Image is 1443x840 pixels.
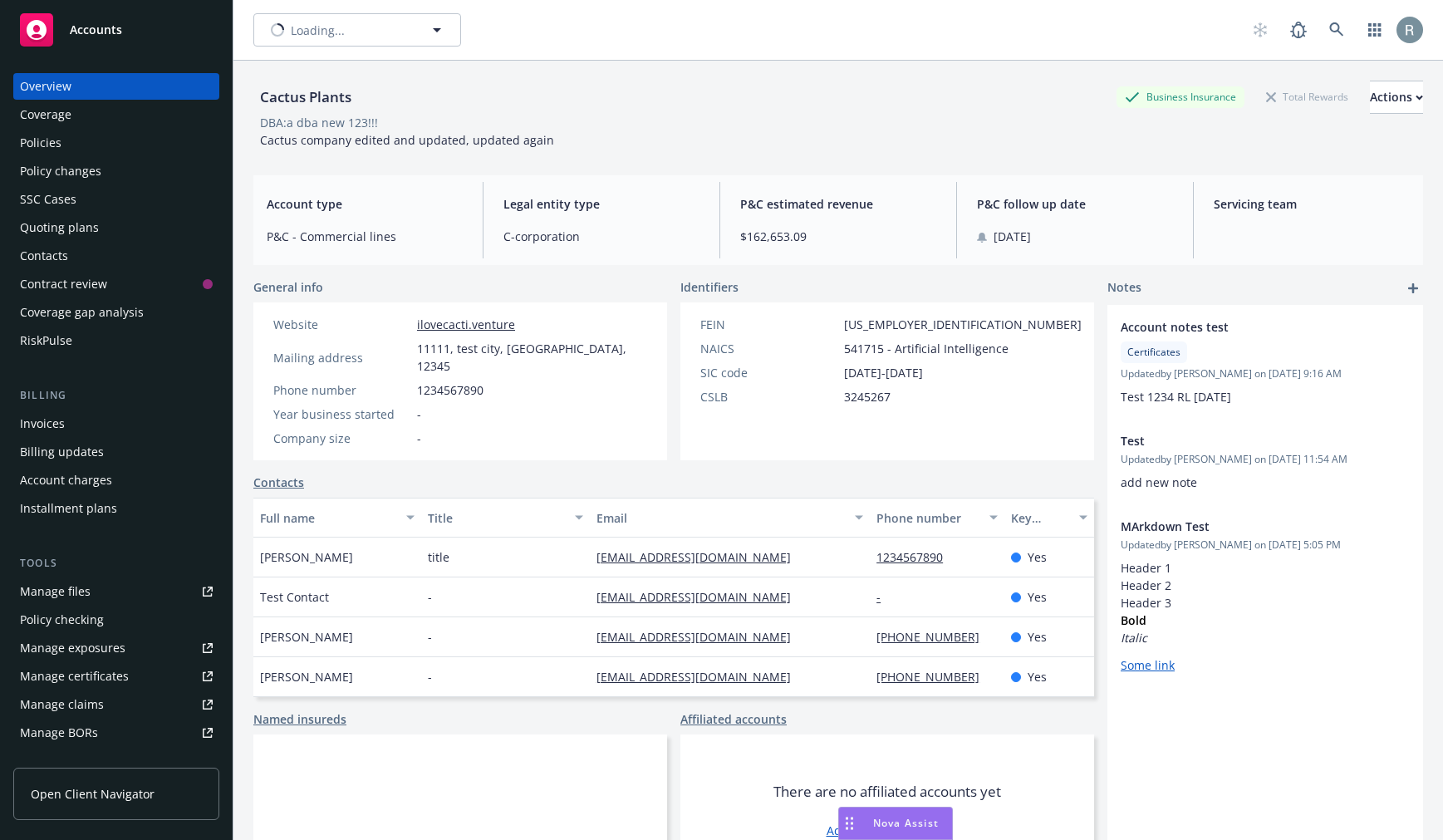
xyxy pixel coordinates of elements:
div: Website [273,316,410,333]
div: Installment plans [20,495,117,522]
button: Key contact [1004,498,1094,538]
span: Accounts [70,23,122,37]
a: Contract review [13,271,219,297]
div: NAICS [700,340,837,357]
a: Policy changes [13,158,219,184]
span: Updated by [PERSON_NAME] on [DATE] 5:05 PM [1121,538,1410,553]
span: C-corporation [503,228,699,245]
span: Yes [1028,548,1047,566]
div: Email [596,509,845,527]
a: Switch app [1358,13,1391,47]
span: 11111, test city, [GEOGRAPHIC_DATA], 12345 [417,340,647,375]
button: Title [421,498,589,538]
a: Manage BORs [13,720,219,746]
div: Billing updates [20,439,104,465]
a: [EMAIL_ADDRESS][DOMAIN_NAME] [596,629,804,645]
div: MArkdown TestUpdatedby [PERSON_NAME] on [DATE] 5:05 PMHeader 1Header 2Header 3Bold ItalicSome link [1107,504,1423,687]
div: Phone number [273,381,410,399]
span: Yes [1028,588,1047,606]
span: Certificates [1127,345,1180,360]
a: Manage exposures [13,635,219,661]
div: Quoting plans [20,214,99,241]
a: Named insureds [253,710,346,728]
span: MArkdown Test [1121,518,1367,535]
h1: Header 1 [1121,559,1410,577]
a: Coverage gap analysis [13,299,219,326]
span: [PERSON_NAME] [260,628,353,646]
a: Manage claims [13,691,219,718]
span: Yes [1028,628,1047,646]
div: Manage certificates [20,663,129,690]
div: Manage files [20,578,91,605]
a: Billing updates [13,439,219,465]
a: Installment plans [13,495,219,522]
div: Company size [273,430,410,447]
a: Policy checking [13,607,219,633]
a: [PHONE_NUMBER] [876,629,993,645]
span: Loading... [291,22,345,39]
a: Accounts [13,7,219,53]
img: photo [1396,17,1423,43]
a: Start snowing [1244,13,1277,47]
a: Policies [13,130,219,156]
a: ilovecacti.venture [417,317,515,332]
div: FEIN [700,316,837,333]
span: 541715 - Artificial Intelligence [844,340,1009,357]
a: [EMAIL_ADDRESS][DOMAIN_NAME] [596,549,804,565]
a: RiskPulse [13,327,219,354]
div: Drag to move [839,808,860,839]
button: Email [590,498,870,538]
button: Nova Assist [838,807,953,840]
a: Contacts [253,474,304,491]
span: [PERSON_NAME] [260,668,353,685]
a: Search [1320,13,1353,47]
div: Billing [13,387,219,404]
span: Legal entity type [503,195,699,213]
div: Account charges [20,467,112,494]
span: $162,653.09 [740,228,936,245]
span: add new note [1121,474,1197,490]
div: Year business started [273,405,410,423]
div: Policy changes [20,158,101,184]
span: Identifiers [680,278,739,296]
span: Updated by [PERSON_NAME] on [DATE] 9:16 AM [1121,366,1410,381]
div: Coverage [20,101,71,128]
div: RiskPulse [20,327,72,354]
span: Nova Assist [873,816,939,830]
a: - [876,589,894,605]
span: - [428,628,432,646]
div: Actions [1370,81,1423,113]
span: - [417,405,421,423]
span: Notes [1107,278,1141,298]
button: Actions [1370,81,1423,114]
a: Quoting plans [13,214,219,241]
div: Key contact [1011,509,1069,527]
div: TestUpdatedby [PERSON_NAME] on [DATE] 11:54 AMadd new note [1107,419,1423,504]
div: Phone number [876,509,979,527]
a: SSC Cases [13,186,219,213]
a: Account charges [13,467,219,494]
strong: Bold [1121,612,1146,628]
div: Title [428,509,564,527]
a: Some link [1121,657,1175,673]
a: Add affiliated account [827,822,949,839]
span: Test [1121,432,1367,449]
span: P&C follow up date [977,195,1173,213]
div: Policy checking [20,607,104,633]
div: Overview [20,73,71,100]
a: Summary of insurance [13,748,219,774]
button: Full name [253,498,421,538]
a: Invoices [13,410,219,437]
span: - [428,588,432,606]
span: Test Contact [260,588,329,606]
span: 1234567890 [417,381,483,399]
button: Phone number [870,498,1004,538]
div: SIC code [700,364,837,381]
span: Account notes test [1121,318,1367,336]
em: Italic [1121,630,1147,646]
span: - [428,668,432,685]
button: Loading... [253,13,461,47]
span: Account type [267,195,463,213]
div: Business Insurance [1117,86,1244,107]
